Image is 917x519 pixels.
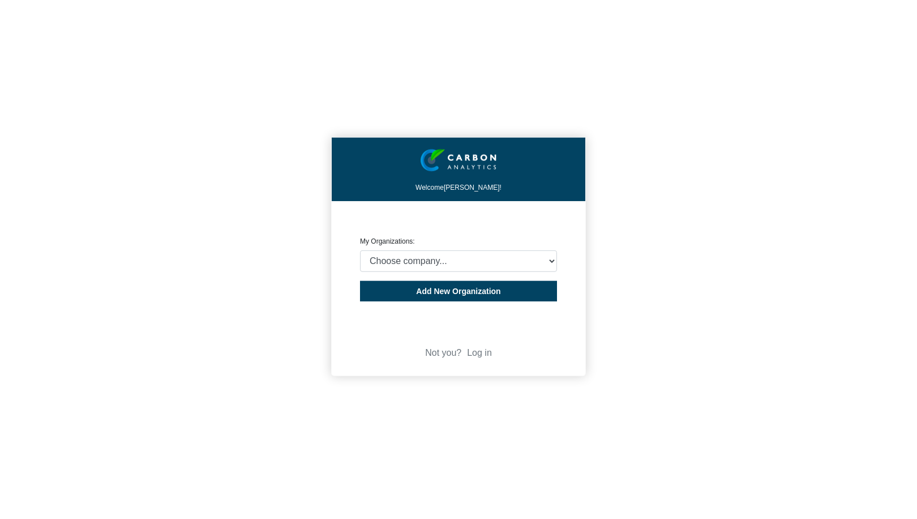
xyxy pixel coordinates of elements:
img: insight-logo-2.png [421,149,496,172]
a: Log in [467,348,492,358]
span: [PERSON_NAME]! [444,184,502,192]
button: Add New Organization [360,281,557,301]
label: My Organizations: [360,237,415,245]
span: Not you? [425,348,461,358]
p: CREATE ORGANIZATION [360,218,557,227]
span: Add New Organization [416,287,500,296]
span: Welcome [415,184,444,192]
